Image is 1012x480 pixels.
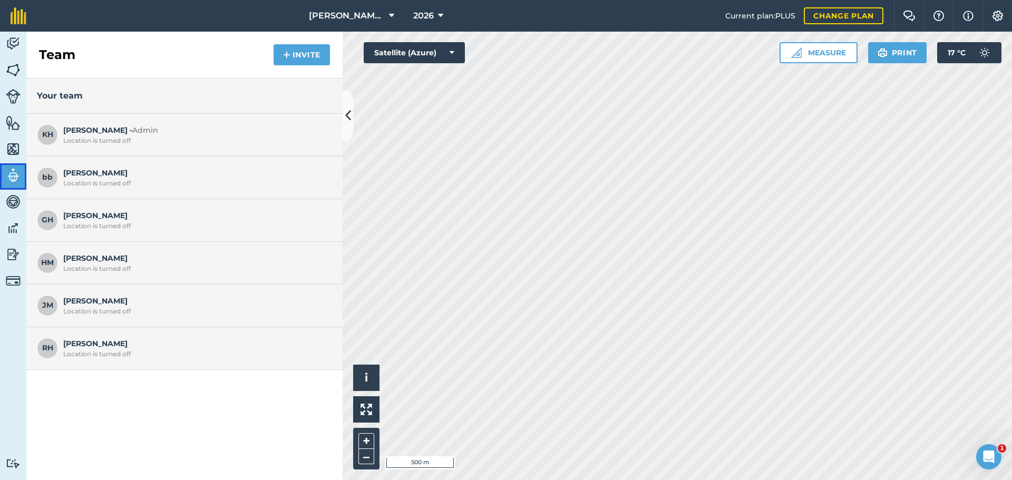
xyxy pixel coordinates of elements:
img: svg+xml;base64,PD94bWwgdmVyc2lvbj0iMS4wIiBlbmNvZGluZz0idXRmLTgiPz4KPCEtLSBHZW5lcmF0b3I6IEFkb2JlIE... [6,273,21,288]
span: Admin [132,125,158,135]
span: [PERSON_NAME] Family Farms [309,9,385,22]
div: Location is turned off [63,307,327,316]
button: + [358,433,374,449]
button: 17 °C [937,42,1001,63]
div: Location is turned off [63,222,327,230]
span: i [365,371,368,384]
button: Invite [274,44,330,65]
img: svg+xml;base64,PD94bWwgdmVyc2lvbj0iMS4wIiBlbmNvZGluZz0idXRmLTgiPz4KPCEtLSBHZW5lcmF0b3I6IEFkb2JlIE... [6,220,21,236]
img: A cog icon [991,11,1004,21]
img: svg+xml;base64,PD94bWwgdmVyc2lvbj0iMS4wIiBlbmNvZGluZz0idXRmLTgiPz4KPCEtLSBHZW5lcmF0b3I6IEFkb2JlIE... [6,89,21,104]
button: Print [868,42,927,63]
span: HM [37,252,58,273]
span: [PERSON_NAME] [63,167,327,187]
span: RH [37,338,58,359]
span: JM [37,295,58,316]
img: svg+xml;base64,PD94bWwgdmVyc2lvbj0iMS4wIiBlbmNvZGluZz0idXRmLTgiPz4KPCEtLSBHZW5lcmF0b3I6IEFkb2JlIE... [6,247,21,262]
img: Four arrows, one pointing top left, one top right, one bottom right and the last bottom left [361,404,372,415]
img: svg+xml;base64,PHN2ZyB4bWxucz0iaHR0cDovL3d3dy53My5vcmcvMjAwMC9zdmciIHdpZHRoPSIxNyIgaGVpZ2h0PSIxNy... [963,9,974,22]
button: – [358,449,374,464]
h2: Team [39,46,75,63]
img: svg+xml;base64,PD94bWwgdmVyc2lvbj0iMS4wIiBlbmNvZGluZz0idXRmLTgiPz4KPCEtLSBHZW5lcmF0b3I6IEFkb2JlIE... [974,42,995,63]
img: fieldmargin Logo [11,7,26,24]
iframe: Intercom live chat [976,444,1001,469]
span: [PERSON_NAME] - [63,124,327,144]
img: Ruler icon [791,47,802,58]
div: Location is turned off [63,136,327,145]
span: 17 ° C [948,42,966,63]
span: KH [37,124,58,145]
img: svg+xml;base64,PHN2ZyB4bWxucz0iaHR0cDovL3d3dy53My5vcmcvMjAwMC9zdmciIHdpZHRoPSI1NiIgaGVpZ2h0PSI2MC... [6,115,21,131]
img: svg+xml;base64,PD94bWwgdmVyc2lvbj0iMS4wIiBlbmNvZGluZz0idXRmLTgiPz4KPCEtLSBHZW5lcmF0b3I6IEFkb2JlIE... [6,36,21,52]
span: 1 [998,444,1006,453]
img: svg+xml;base64,PD94bWwgdmVyc2lvbj0iMS4wIiBlbmNvZGluZz0idXRmLTgiPz4KPCEtLSBHZW5lcmF0b3I6IEFkb2JlIE... [6,194,21,210]
img: svg+xml;base64,PHN2ZyB4bWxucz0iaHR0cDovL3d3dy53My5vcmcvMjAwMC9zdmciIHdpZHRoPSI1NiIgaGVpZ2h0PSI2MC... [6,62,21,78]
span: [PERSON_NAME] [63,210,327,230]
button: i [353,365,379,391]
span: Current plan : PLUS [725,10,795,22]
span: GH [37,210,58,231]
div: Location is turned off [63,350,327,358]
span: 2026 [413,9,434,22]
span: [PERSON_NAME] [63,338,327,358]
img: svg+xml;base64,PHN2ZyB4bWxucz0iaHR0cDovL3d3dy53My5vcmcvMjAwMC9zdmciIHdpZHRoPSIxOSIgaGVpZ2h0PSIyNC... [878,46,888,59]
button: Satellite (Azure) [364,42,465,63]
span: [PERSON_NAME] [63,252,327,272]
img: svg+xml;base64,PD94bWwgdmVyc2lvbj0iMS4wIiBlbmNvZGluZz0idXRmLTgiPz4KPCEtLSBHZW5lcmF0b3I6IEFkb2JlIE... [6,168,21,183]
div: Location is turned off [63,179,327,188]
span: [PERSON_NAME] [63,295,327,315]
img: svg+xml;base64,PD94bWwgdmVyc2lvbj0iMS4wIiBlbmNvZGluZz0idXRmLTgiPz4KPCEtLSBHZW5lcmF0b3I6IEFkb2JlIE... [6,458,21,468]
div: Location is turned off [63,265,327,273]
a: Change plan [804,7,883,24]
img: svg+xml;base64,PHN2ZyB4bWxucz0iaHR0cDovL3d3dy53My5vcmcvMjAwMC9zdmciIHdpZHRoPSI1NiIgaGVpZ2h0PSI2MC... [6,141,21,157]
h3: Your team [37,89,332,103]
span: bb [37,167,58,188]
img: Two speech bubbles overlapping with the left bubble in the forefront [903,11,916,21]
img: svg+xml;base64,PHN2ZyB4bWxucz0iaHR0cDovL3d3dy53My5vcmcvMjAwMC9zdmciIHdpZHRoPSIxNCIgaGVpZ2h0PSIyNC... [283,48,290,61]
img: A question mark icon [932,11,945,21]
button: Measure [780,42,858,63]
